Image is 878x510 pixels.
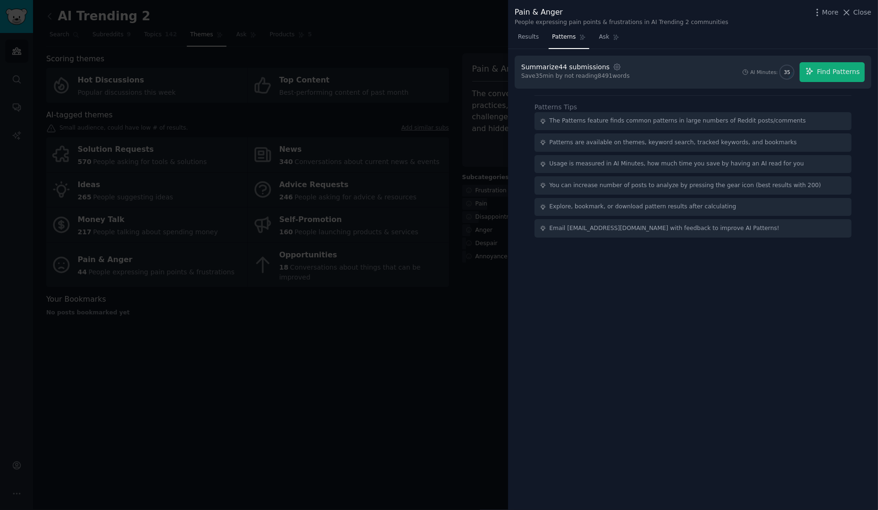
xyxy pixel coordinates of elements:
[515,18,728,27] div: People expressing pain points & frustrations in AI Trending 2 communities
[518,33,539,41] span: Results
[521,72,630,81] div: Save 35 min by not reading 8491 words
[521,62,610,72] div: Summarize 44 submissions
[599,33,610,41] span: Ask
[784,69,790,75] span: 35
[853,8,871,17] span: Close
[550,117,806,125] div: The Patterns feature finds common patterns in large numbers of Reddit posts/comments
[822,8,839,17] span: More
[842,8,871,17] button: Close
[817,67,860,77] span: Find Patterns
[550,160,804,168] div: Usage is measured in AI Minutes, how much time you save by having an AI read for you
[549,30,589,49] a: Patterns
[750,69,778,75] div: AI Minutes:
[550,181,821,190] div: You can increase number of posts to analyze by pressing the gear icon (best results with 200)
[800,62,865,82] button: Find Patterns
[535,103,577,111] label: Patterns Tips
[515,30,542,49] a: Results
[550,224,780,233] div: Email [EMAIL_ADDRESS][DOMAIN_NAME] with feedback to improve AI Patterns!
[550,203,736,211] div: Explore, bookmark, or download pattern results after calculating
[596,30,623,49] a: Ask
[812,8,839,17] button: More
[552,33,576,41] span: Patterns
[550,139,797,147] div: Patterns are available on themes, keyword search, tracked keywords, and bookmarks
[515,7,728,18] div: Pain & Anger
